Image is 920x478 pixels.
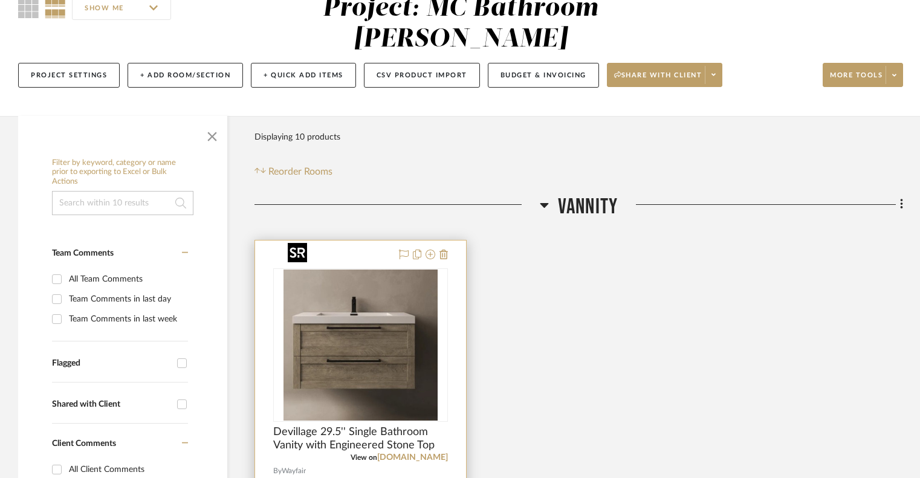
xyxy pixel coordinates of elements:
[254,164,332,179] button: Reorder Rooms
[607,63,723,87] button: Share with client
[268,164,332,179] span: Reorder Rooms
[558,194,618,220] span: Vannity
[251,63,356,88] button: + Quick Add Items
[614,71,702,89] span: Share with client
[52,191,193,215] input: Search within 10 results
[52,439,116,448] span: Client Comments
[52,399,171,410] div: Shared with Client
[282,465,306,477] span: Wayfair
[377,453,448,462] a: [DOMAIN_NAME]
[52,249,114,257] span: Team Comments
[283,270,438,421] img: Devillage 29.5'' Single Bathroom Vanity with Engineered Stone Top
[273,425,448,452] span: Devillage 29.5'' Single Bathroom Vanity with Engineered Stone Top
[273,465,282,477] span: By
[69,309,185,329] div: Team Comments in last week
[128,63,243,88] button: + Add Room/Section
[69,270,185,289] div: All Team Comments
[830,71,883,89] span: More tools
[823,63,903,87] button: More tools
[52,158,193,187] h6: Filter by keyword, category or name prior to exporting to Excel or Bulk Actions
[364,63,480,88] button: CSV Product Import
[274,269,447,421] div: 0
[200,122,224,146] button: Close
[52,358,171,369] div: Flagged
[488,63,599,88] button: Budget & Invoicing
[351,454,377,461] span: View on
[254,125,340,149] div: Displaying 10 products
[69,289,185,309] div: Team Comments in last day
[18,63,120,88] button: Project Settings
